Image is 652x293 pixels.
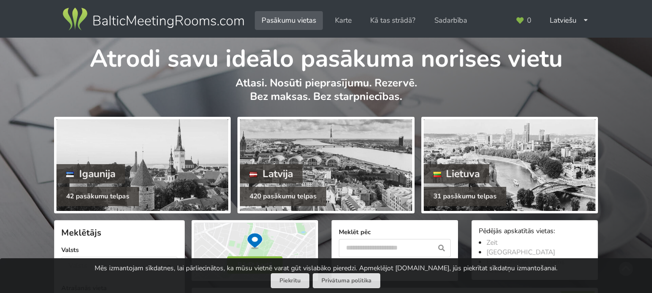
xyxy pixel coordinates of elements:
[527,17,531,24] span: 0
[363,11,422,30] a: Kā tas strādā?
[271,273,309,288] button: Piekrītu
[192,220,318,281] img: Rādīt kartē
[61,245,178,255] label: Valsts
[54,38,598,74] h1: Atrodi savu ideālo pasākuma norises vietu
[313,273,380,288] a: Privātuma politika
[54,117,231,213] a: Igaunija 42 pasākumu telpas
[56,187,139,206] div: 42 pasākumu telpas
[61,6,246,33] img: Baltic Meeting Rooms
[328,11,359,30] a: Karte
[227,256,283,274] button: Rādīt kartē
[486,238,498,247] a: Zeit
[56,164,125,183] div: Igaunija
[486,257,565,276] a: Etnogrāfiskais viesu nams GUNGAS
[424,164,490,183] div: Lietuva
[54,76,598,113] p: Atlasi. Nosūti pieprasījumu. Rezervē. Bez maksas. Bez starpniecības.
[255,11,323,30] a: Pasākumu vietas
[240,164,303,183] div: Latvija
[479,227,591,237] div: Pēdējās apskatītās vietas:
[339,227,451,237] label: Meklēt pēc
[543,11,596,30] div: Latviešu
[61,227,101,238] span: Meklētājs
[424,187,506,206] div: 31 pasākumu telpas
[237,117,414,213] a: Latvija 420 pasākumu telpas
[428,11,474,30] a: Sadarbība
[240,187,326,206] div: 420 pasākumu telpas
[486,248,555,257] a: [GEOGRAPHIC_DATA]
[421,117,598,213] a: Lietuva 31 pasākumu telpas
